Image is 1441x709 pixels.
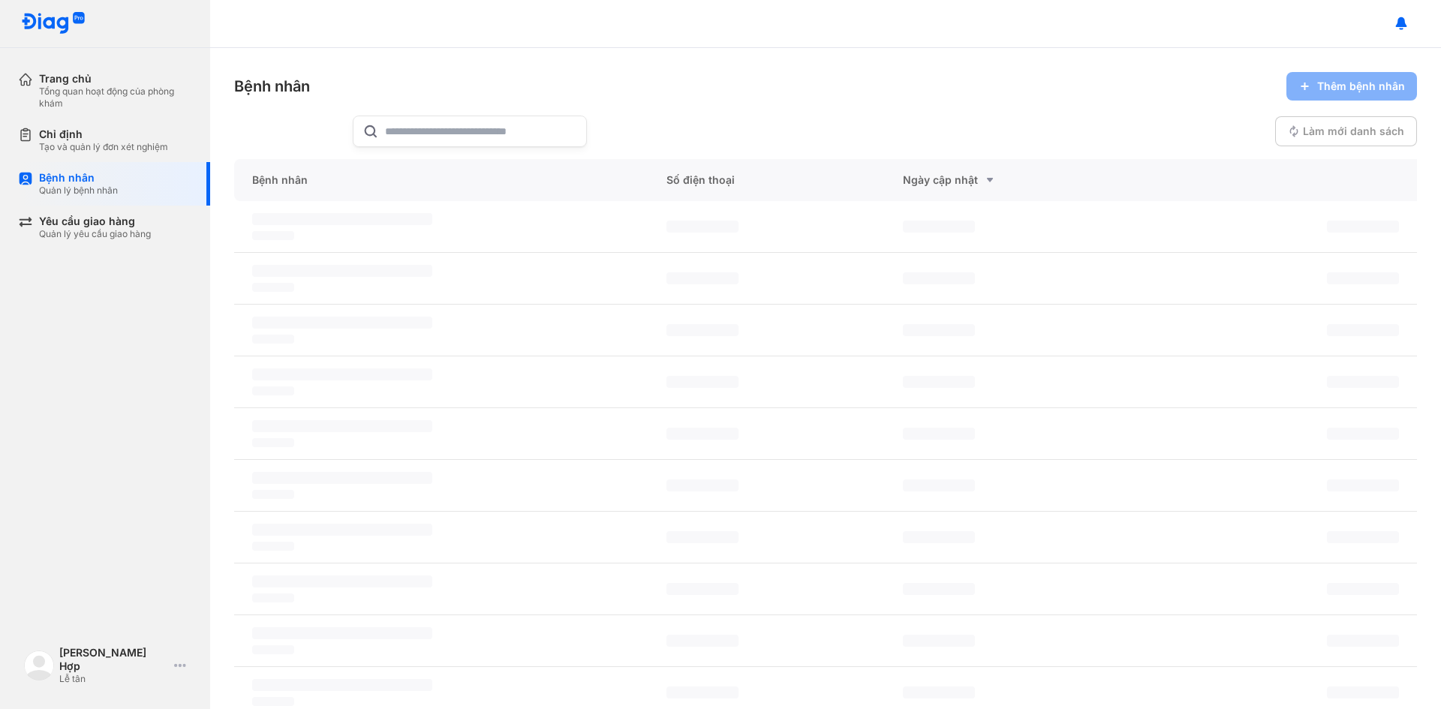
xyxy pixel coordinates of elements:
span: ‌ [666,479,739,491]
span: ‌ [252,335,294,344]
span: ‌ [252,472,432,484]
span: ‌ [252,265,432,277]
span: ‌ [666,531,739,543]
span: ‌ [1327,635,1399,647]
div: Tạo và quản lý đơn xét nghiệm [39,141,168,153]
span: ‌ [252,575,432,587]
span: ‌ [1327,376,1399,388]
div: Bệnh nhân [234,159,648,201]
span: ‌ [903,428,975,440]
span: ‌ [903,686,975,698]
div: [PERSON_NAME] Hợp [59,646,168,673]
span: ‌ [1327,583,1399,595]
div: Chỉ định [39,128,168,141]
span: ‌ [252,593,294,602]
div: Ngày cập nhật [903,171,1103,189]
span: ‌ [252,231,294,240]
span: ‌ [252,420,432,432]
span: ‌ [252,213,432,225]
span: ‌ [666,428,739,440]
span: ‌ [1327,428,1399,440]
button: Thêm bệnh nhân [1286,72,1417,101]
span: ‌ [1327,479,1399,491]
div: Trang chủ [39,72,192,86]
span: ‌ [252,524,432,536]
span: ‌ [666,221,739,233]
span: ‌ [666,324,739,336]
span: ‌ [252,317,432,329]
span: ‌ [252,368,432,380]
div: Bệnh nhân [234,76,310,97]
span: ‌ [666,272,739,284]
span: ‌ [252,627,432,639]
span: ‌ [666,635,739,647]
span: ‌ [903,531,975,543]
span: ‌ [252,542,294,551]
div: Quản lý yêu cầu giao hàng [39,228,151,240]
img: logo [21,12,86,35]
div: Tổng quan hoạt động của phòng khám [39,86,192,110]
span: ‌ [252,697,294,706]
span: ‌ [252,679,432,691]
span: ‌ [1327,324,1399,336]
span: ‌ [252,490,294,499]
span: ‌ [252,645,294,654]
span: ‌ [1327,686,1399,698]
span: ‌ [903,635,975,647]
span: ‌ [903,479,975,491]
div: Yêu cầu giao hàng [39,215,151,228]
span: ‌ [903,376,975,388]
div: Số điện thoại [648,159,885,201]
div: Lễ tân [59,673,168,685]
span: ‌ [1327,272,1399,284]
button: Làm mới danh sách [1275,116,1417,146]
span: ‌ [666,583,739,595]
span: Làm mới danh sách [1303,125,1404,138]
span: ‌ [903,324,975,336]
span: ‌ [1327,531,1399,543]
span: ‌ [666,376,739,388]
img: logo [24,650,54,680]
span: ‌ [903,583,975,595]
span: ‌ [666,686,739,698]
span: Thêm bệnh nhân [1317,80,1405,93]
span: ‌ [1327,221,1399,233]
span: ‌ [903,272,975,284]
span: ‌ [903,221,975,233]
span: ‌ [252,283,294,292]
div: Quản lý bệnh nhân [39,185,118,197]
div: Bệnh nhân [39,171,118,185]
span: ‌ [252,438,294,447]
span: ‌ [252,386,294,395]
